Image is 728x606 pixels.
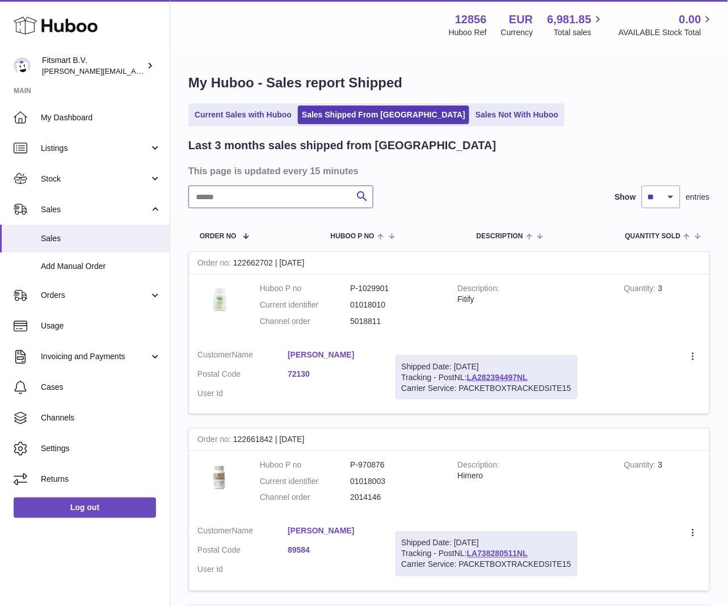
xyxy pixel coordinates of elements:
div: Huboo Ref [449,27,487,38]
span: Invoicing and Payments [41,351,149,362]
a: [PERSON_NAME] [288,526,378,537]
span: Huboo P no [331,233,374,240]
div: Shipped Date: [DATE] [402,538,571,549]
label: Show [615,192,636,203]
strong: 12856 [455,12,487,27]
a: 89584 [288,545,378,556]
h1: My Huboo - Sales report Shipped [188,74,710,92]
dd: 01018010 [350,300,440,310]
strong: Description [458,460,500,472]
div: Tracking - PostNL: [395,355,578,400]
span: Orders [41,290,149,301]
td: 3 [616,451,709,517]
span: Sales [41,233,161,244]
div: Fitsmart B.V. [42,55,144,77]
span: Listings [41,143,149,154]
span: Customer [197,527,232,536]
span: 0.00 [679,12,701,27]
img: jonathan@leaderoo.com [14,57,31,74]
span: Usage [41,321,161,331]
dt: User Id [197,388,288,399]
span: Customer [197,350,232,359]
a: Sales Not With Huboo [472,106,562,124]
dd: P-970876 [350,460,440,470]
span: My Dashboard [41,112,161,123]
div: Tracking - PostNL: [395,532,578,576]
span: Stock [41,174,149,184]
div: Shipped Date: [DATE] [402,361,571,372]
strong: Quantity [624,460,658,472]
div: 122662702 | [DATE] [189,252,709,275]
a: Current Sales with Huboo [191,106,296,124]
div: Fitify [458,294,607,305]
strong: Order no [197,258,233,270]
span: Quantity Sold [625,233,681,240]
dd: P-1029901 [350,283,440,294]
dd: 5018811 [350,316,440,327]
span: AVAILABLE Stock Total [618,27,714,38]
span: Add Manual Order [41,261,161,272]
div: 122661842 | [DATE] [189,428,709,451]
a: 72130 [288,369,378,380]
strong: EUR [509,12,533,27]
span: Cases [41,382,161,393]
span: [PERSON_NAME][EMAIL_ADDRESS][DOMAIN_NAME] [42,66,228,75]
div: Carrier Service: PACKETBOXTRACKEDSITE15 [402,559,571,570]
span: 6,981.85 [548,12,592,27]
a: 6,981.85 Total sales [548,12,605,38]
span: Returns [41,474,161,485]
span: Total sales [554,27,604,38]
td: 3 [616,275,709,341]
strong: Description [458,284,500,296]
dt: Current identifier [260,300,350,310]
img: 128561739542540.png [197,283,243,315]
div: Currency [501,27,533,38]
span: Description [477,233,523,240]
span: Channels [41,413,161,423]
div: Carrier Service: PACKETBOXTRACKEDSITE15 [402,383,571,394]
div: Himero [458,470,607,481]
dt: Name [197,350,288,363]
dt: Postal Code [197,369,288,382]
dt: Channel order [260,493,350,503]
a: LA282394497NL [467,373,528,382]
span: entries [686,192,710,203]
a: Log out [14,498,156,518]
strong: Quantity [624,284,658,296]
a: LA738280511NL [467,549,528,558]
dt: Name [197,526,288,540]
strong: Order no [197,435,233,447]
h2: Last 3 months sales shipped from [GEOGRAPHIC_DATA] [188,138,496,153]
dt: Current identifier [260,476,350,487]
dt: Huboo P no [260,283,350,294]
dt: User Id [197,565,288,575]
span: Sales [41,204,149,215]
dt: Huboo P no [260,460,350,470]
dd: 01018003 [350,476,440,487]
img: 128561711358723.png [197,460,243,493]
dt: Channel order [260,316,350,327]
dd: 2014146 [350,493,440,503]
a: 0.00 AVAILABLE Stock Total [618,12,714,38]
span: Settings [41,443,161,454]
a: Sales Shipped From [GEOGRAPHIC_DATA] [298,106,469,124]
dt: Postal Code [197,545,288,559]
h3: This page is updated every 15 minutes [188,165,707,177]
span: Order No [200,233,237,240]
a: [PERSON_NAME] [288,350,378,360]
